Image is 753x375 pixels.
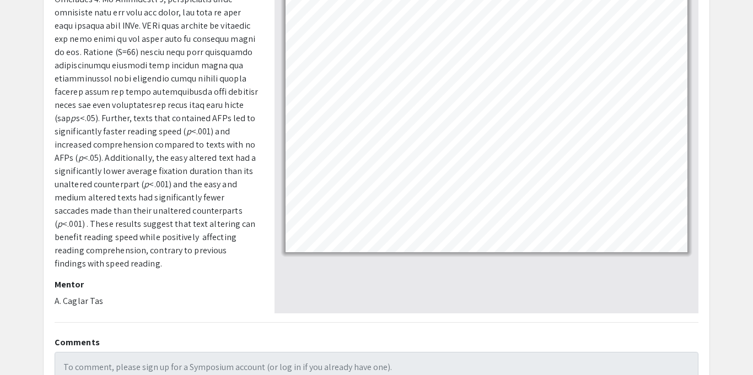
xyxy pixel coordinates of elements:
span: <.001) . These results suggest that text altering can benefit reading speed while positively affe... [55,218,256,269]
em: p [78,152,83,164]
span: <.05). Additionally, the easy altered text had a significantly lower average fixation duration th... [55,152,256,190]
h2: Mentor [55,279,258,290]
span: <.001) and increased comprehension compared to texts with no AFPs ( [55,126,255,164]
em: p [71,112,76,124]
em: p [57,218,62,230]
span: s<.05). Further, texts that contained AFPs led to significantly faster reading speed ( [55,112,255,137]
span: <.001) and the easy and medium altered texts had significantly fewer saccades made than their una... [55,178,243,230]
h2: Comments [55,337,698,347]
em: p [186,126,191,137]
iframe: Chat [8,325,47,367]
p: A. Caglar Tas [55,295,258,308]
em: p [144,178,149,190]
